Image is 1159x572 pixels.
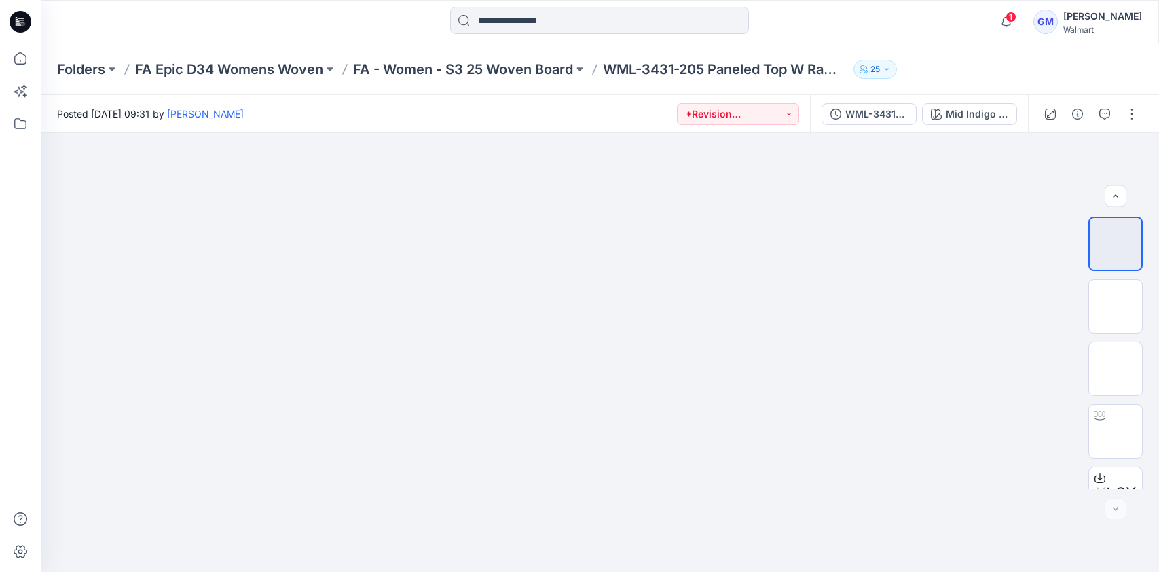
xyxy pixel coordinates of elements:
p: 25 [870,62,880,77]
span: Posted [DATE] 09:31 by [57,107,244,121]
a: FA Epic D34 Womens Woven [135,60,323,79]
div: Walmart [1063,24,1142,35]
div: WML-3431-205 Paneled Top W Raw Hem_Full Colorway [845,107,908,122]
button: 25 [853,60,897,79]
button: Details [1067,103,1088,125]
a: FA - Women - S3 25 Woven Board [353,60,573,79]
a: [PERSON_NAME] [167,108,244,120]
span: 1 [1006,12,1016,22]
p: WML-3431-205 Paneled Top W Raw Hem [603,60,848,79]
div: GM [1033,10,1058,34]
div: Mid Indigo Wash [946,107,1008,122]
a: Folders [57,60,105,79]
button: WML-3431-205 Paneled Top W Raw Hem_Full Colorway [822,103,917,125]
span: XLSX [1096,482,1136,506]
div: [PERSON_NAME] [1063,8,1142,24]
button: Mid Indigo Wash [922,103,1017,125]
